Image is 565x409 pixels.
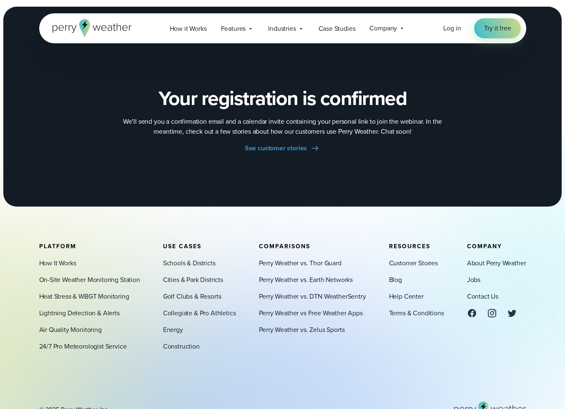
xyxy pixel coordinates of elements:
span: Try it free [484,23,511,33]
a: Contact Us [467,292,498,302]
span: Platform [39,242,76,251]
span: See customer stories [245,143,307,153]
span: Features [221,24,246,34]
a: Perry Weather vs. Zelus Sports [259,325,345,335]
a: See customer stories [245,143,321,153]
p: We’ll send you a confirmation email and a calendar invite containing your personal link to join t... [116,117,449,137]
a: Jobs [467,275,480,285]
a: Construction [163,342,200,352]
span: Comparisons [259,242,310,251]
a: Log in [443,23,461,33]
a: Customer Stories [389,258,438,268]
a: Golf Clubs & Resorts [163,292,221,302]
a: How It Works [39,258,76,268]
a: On-Site Weather Monitoring Station [39,275,140,285]
span: How it Works [170,24,207,34]
a: Energy [163,325,183,335]
a: Perry Weather vs Free Weather Apps [259,308,363,318]
a: Perry Weather vs. DTN WeatherSentry [259,292,366,302]
span: Case Studies [319,24,356,34]
a: About Perry Weather [467,258,526,268]
a: Perry Weather vs. Earth Networks [259,275,353,285]
a: Help Center [389,292,424,302]
span: Industries [268,24,296,34]
a: Try it free [474,18,521,38]
a: Cities & Park Districts [163,275,223,285]
a: How it Works [163,20,214,37]
a: Case Studies [311,20,363,37]
span: Use Cases [163,242,201,251]
h2: Your registration is confirmed [158,87,407,110]
a: Schools & Districts [163,258,216,268]
a: Terms & Conditions [389,308,444,318]
a: 24/7 Pro Meteorologist Service [39,342,127,352]
a: Heat Stress & WBGT Monitoring [39,292,129,302]
a: Collegiate & Pro Athletics [163,308,236,318]
a: Perry Weather vs. Thor Guard [259,258,342,268]
a: Lightning Detection & Alerts [39,308,120,318]
a: Air Quality Monitoring [39,325,102,335]
a: Blog [389,275,402,285]
span: Resources [389,242,430,251]
span: Company [369,23,397,33]
span: Company [467,242,502,251]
